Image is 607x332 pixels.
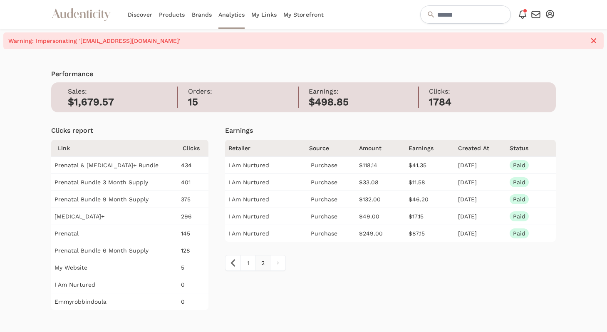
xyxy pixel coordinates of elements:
td: [DATE] [456,174,506,191]
td: $249.00 [357,225,407,242]
td: Prenatal & [MEDICAL_DATA]+ Bundle [51,157,179,174]
td: Purchase [307,174,357,191]
a: 1 [240,255,255,270]
td: I Am Nurtured [225,225,308,242]
th: Created At [456,140,506,157]
td: 0 [179,276,208,293]
td: I Am Nurtured [225,174,308,191]
th: Link [51,140,179,157]
td: Prenatal Bundle 9 Month Supply [51,191,179,208]
p: Orders: [188,87,297,97]
td: $41.35 [407,157,456,174]
td: $132.00 [357,191,407,208]
td: 401 [179,174,208,191]
td: [DATE] [456,191,506,208]
td: $33.08 [357,174,407,191]
td: $49.00 [357,208,407,225]
td: $11.58 [407,174,456,191]
td: I Am Nurtured [225,208,308,225]
h4: Earnings [225,126,556,136]
td: Purchase [307,225,357,242]
td: 128 [179,242,208,259]
td: 434 [179,157,208,174]
td: 375 [179,191,208,208]
h2: 1784 [429,97,539,108]
td: $46.20 [407,191,456,208]
td: 296 [179,208,208,225]
td: I Am Nurtured [225,157,308,174]
td: [DATE] [456,157,506,174]
td: Emmyrobbindoula [51,293,179,310]
span: Warning: Impersonating '[EMAIL_ADDRESS][DOMAIN_NAME]' [8,37,585,45]
td: I Am Nurtured [225,191,308,208]
th: Retailer [225,140,308,157]
td: $87.15 [407,225,456,242]
td: [DATE] [456,208,506,225]
h2: $1,679.57 [68,97,177,108]
td: Prenatal [51,225,179,242]
td: Purchase [307,208,357,225]
p: Clicks: [429,87,539,97]
h2: 15 [188,97,297,108]
h2: $498.85 [309,97,418,108]
p: Sales: [68,87,177,97]
span: Paid [510,211,529,221]
td: Prenatal Bundle 3 Month Supply [51,174,179,191]
td: $118.14 [357,157,407,174]
td: Purchase [307,157,357,174]
span: Paid [510,228,529,238]
td: 0 [179,293,208,310]
th: Amount [357,140,407,157]
span: Paid [510,194,529,204]
span: Paid [510,177,529,187]
td: Prenatal Bundle 6 Month Supply [51,242,179,259]
td: Purchase [307,191,357,208]
td: $17.15 [407,208,456,225]
nav: pagination [225,255,286,271]
span: translation missing: en.advocates.analytics.show.performance [51,70,93,78]
th: Source [307,140,357,157]
h4: Clicks report [51,126,208,136]
td: [MEDICAL_DATA]+ [51,208,179,225]
th: Status [506,140,556,157]
th: Earnings [407,140,456,157]
span: 2 [255,255,270,270]
td: I Am Nurtured [51,276,179,293]
td: 145 [179,225,208,242]
th: Clicks [179,140,208,157]
p: Earnings: [309,87,418,97]
td: [DATE] [456,225,506,242]
td: 5 [179,259,208,276]
span: Paid [510,160,529,170]
td: My Website [51,259,179,276]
